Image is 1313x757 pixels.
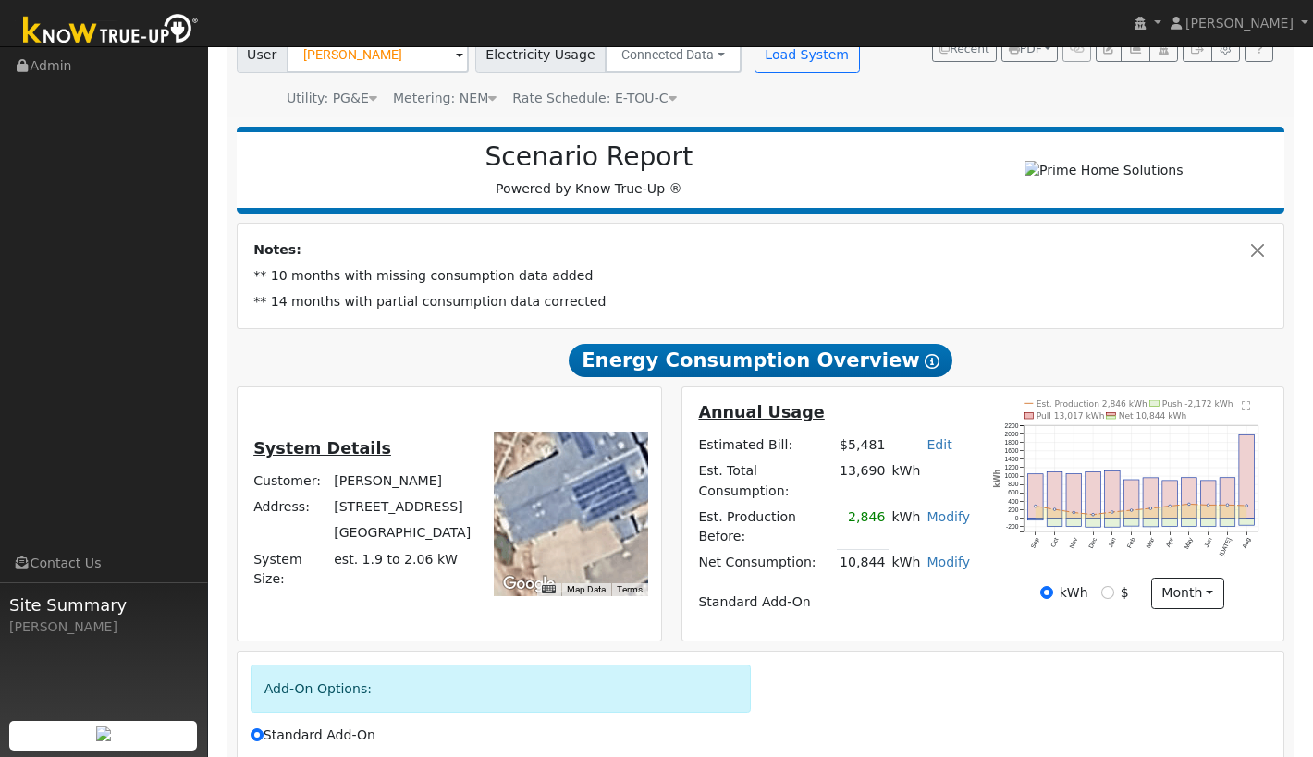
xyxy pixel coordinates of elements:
[695,549,837,576] td: Net Consumption:
[331,546,474,592] td: System Size
[1009,43,1042,55] span: PDF
[1047,471,1062,518] rect: onclick=""
[1008,497,1018,504] text: 400
[1066,519,1082,527] rect: onclick=""
[837,458,889,504] td: 13,690
[251,728,264,741] input: Standard Add-On
[837,549,889,576] td: 10,844
[1125,536,1135,549] text: Feb
[1226,504,1229,507] circle: onclick=""
[9,617,198,637] div: [PERSON_NAME]
[1086,519,1101,528] rect: onclick=""
[255,141,923,173] h2: Scenario Report
[1008,507,1018,513] text: 200
[889,458,974,504] td: kWh
[1008,481,1018,487] text: 800
[1027,473,1043,518] rect: onclick=""
[1185,16,1294,31] span: [PERSON_NAME]
[1086,471,1101,518] rect: onclick=""
[926,555,970,569] a: Modify
[926,509,970,524] a: Modify
[1242,401,1251,410] text: 
[1165,536,1176,548] text: Apr
[498,572,559,596] img: Google
[251,726,375,745] label: Standard Add-On
[1073,511,1075,514] circle: onclick=""
[1047,519,1062,527] rect: onclick=""
[1220,519,1235,527] rect: onclick=""
[1182,519,1197,527] rect: onclick=""
[1201,519,1217,527] rect: onclick=""
[1239,434,1255,519] rect: onclick=""
[992,469,1000,487] text: kWh
[1241,536,1252,549] text: Aug
[1004,472,1018,479] text: 1000
[932,36,997,62] button: Recent
[475,36,606,73] span: Electricity Usage
[331,469,474,494] td: [PERSON_NAME]
[331,520,474,546] td: [GEOGRAPHIC_DATA]
[1151,578,1224,609] button: month
[1162,481,1178,519] rect: onclick=""
[1034,505,1037,507] circle: onclick=""
[567,583,606,596] button: Map Data
[755,36,860,73] button: Load System
[1121,36,1149,62] button: Multi-Series Graph
[14,10,208,52] img: Know True-Up
[1245,36,1273,62] a: Help Link
[1004,430,1018,436] text: 2000
[1208,504,1210,507] circle: onclick=""
[1049,536,1060,547] text: Oct
[1119,411,1187,421] text: Net 10,844 kWh
[253,242,301,257] strong: Notes:
[1211,36,1240,62] button: Settings
[1203,536,1213,548] text: Jun
[1188,503,1191,506] circle: onclick=""
[1162,398,1233,408] text: Push -2,172 kWh
[889,549,924,576] td: kWh
[1036,398,1147,408] text: Est. Production 2,846 kWh
[1145,536,1156,549] text: Mar
[1008,489,1018,495] text: 600
[569,344,951,377] span: Energy Consumption Overview
[1130,509,1133,512] circle: onclick=""
[1246,505,1248,507] circle: onclick=""
[251,546,331,592] td: System Size:
[1040,586,1053,599] input: kWh
[9,592,198,617] span: Site Summary
[1004,438,1018,445] text: 1800
[253,439,391,458] u: System Details
[837,504,889,549] td: 2,846
[1004,447,1018,454] text: 1600
[498,572,559,596] a: Open this area in Google Maps (opens a new window)
[251,494,331,520] td: Address:
[1182,477,1197,518] rect: onclick=""
[1111,511,1113,514] circle: onclick=""
[1183,36,1211,62] button: Export Interval Data
[251,289,1271,315] td: ** 14 months with partial consumption data corrected
[1066,473,1082,518] rect: onclick=""
[695,504,837,549] td: Est. Production Before:
[1025,161,1184,180] img: Prime Home Solutions
[1101,586,1114,599] input: $
[837,433,889,458] td: $5,481
[889,504,924,549] td: kWh
[393,89,497,108] div: Metering: NEM
[1014,515,1018,521] text: 0
[1149,507,1152,510] circle: onclick=""
[1104,470,1120,518] rect: onclick=""
[1029,536,1040,549] text: Sep
[1123,519,1139,526] rect: onclick=""
[1053,508,1056,511] circle: onclick=""
[605,36,742,73] button: Connected Data
[1092,513,1095,516] circle: onclick=""
[1027,519,1043,520] rect: onclick=""
[251,469,331,494] td: Customer:
[1060,583,1088,603] label: kWh
[251,263,1271,289] td: ** 10 months with missing consumption data added
[1121,583,1129,603] label: $
[1220,477,1235,518] rect: onclick=""
[1169,505,1172,507] circle: onclick=""
[237,36,288,73] span: User
[96,726,111,741] img: retrieve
